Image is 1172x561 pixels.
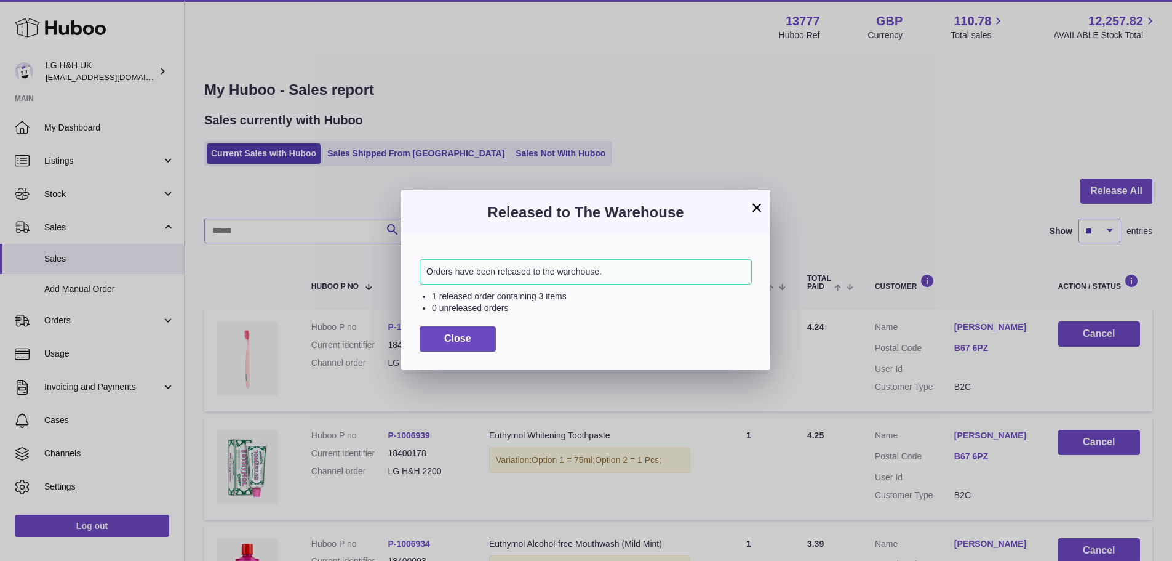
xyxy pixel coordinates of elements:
[432,291,752,302] li: 1 released order containing 3 items
[432,302,752,314] li: 0 unreleased orders
[444,333,471,344] span: Close
[420,259,752,285] div: Orders have been released to the warehouse.
[420,203,752,222] h3: Released to The Warehouse
[749,200,764,215] button: ×
[420,326,496,352] button: Close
